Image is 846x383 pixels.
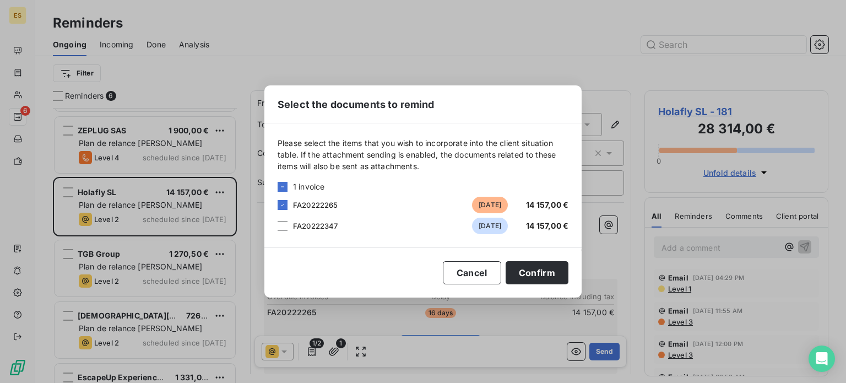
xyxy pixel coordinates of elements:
[293,181,324,192] span: 1 invoice
[472,218,508,234] span: [DATE]
[809,346,835,372] div: Open Intercom Messenger
[526,221,568,230] span: 14 157,00 €
[506,261,568,284] button: Confirm
[443,261,501,284] button: Cancel
[293,222,338,230] span: FA20222347
[278,97,435,112] span: Select the documents to remind
[526,200,568,209] span: 14 157,00 €
[278,137,568,172] span: Please select the items that you wish to incorporate into the client situation table. If the atta...
[293,201,338,209] span: FA20222265
[472,197,508,213] span: [DATE]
